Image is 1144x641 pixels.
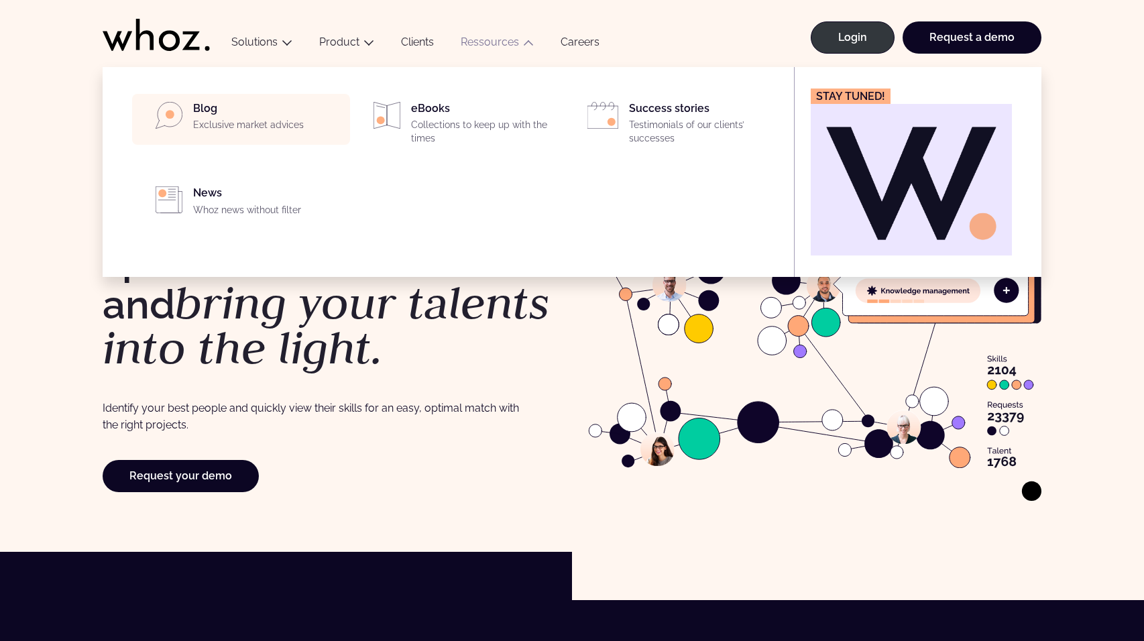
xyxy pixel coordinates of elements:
[903,21,1041,54] a: Request a demo
[306,36,388,54] button: Product
[193,119,342,132] p: Exclusive market advices
[193,102,342,137] div: Blog
[156,186,182,213] img: PICTO_PRESSE-ET-ACTUALITE-1.svg
[140,186,342,221] a: NewsWhoz news without filter
[218,36,306,54] button: Solutions
[587,102,618,129] img: PICTO_EVENEMENTS.svg
[374,102,400,129] img: PICTO_LIVRES.svg
[811,21,895,54] a: Login
[811,89,1012,255] a: Stay tuned!
[461,36,519,48] a: Ressources
[447,36,547,54] button: Ressources
[358,102,560,150] a: eBooksCollections to keep up with the times
[388,36,447,54] a: Clients
[319,36,359,48] a: Product
[411,102,560,150] div: eBooks
[193,186,342,221] div: News
[629,119,778,145] p: Testimonials of our clients’ successes
[576,102,778,150] a: Success storiesTestimonials of our clients’ successes
[103,460,259,492] a: Request your demo
[103,400,519,434] p: Identify your best people and quickly view their skills for an easy, optimal match with the right...
[1055,552,1125,622] iframe: Chatbot
[103,273,550,377] em: bring your talents into the light.
[103,200,565,371] h1: Leave your spreadsheets behind and
[547,36,613,54] a: Careers
[411,119,560,145] p: Collections to keep up with the times
[629,102,778,150] div: Success stories
[811,89,891,104] figcaption: Stay tuned!
[140,102,342,137] a: BlogExclusive market advices
[156,102,182,129] img: PICTO_BLOG.svg
[193,204,342,217] p: Whoz news without filter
